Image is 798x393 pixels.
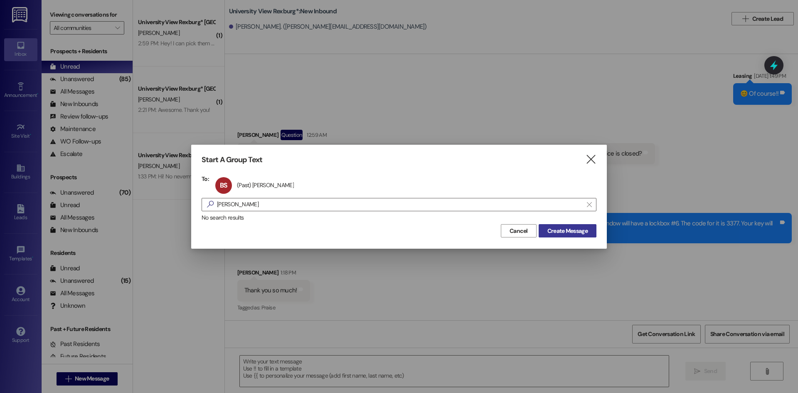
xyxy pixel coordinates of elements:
h3: Start A Group Text [202,155,262,165]
span: BS [220,181,227,190]
div: (Past) [PERSON_NAME] [237,181,294,189]
div: No search results [202,213,596,222]
button: Clear text [583,198,596,211]
i:  [587,201,591,208]
span: Cancel [510,227,528,235]
span: Create Message [547,227,588,235]
i:  [585,155,596,164]
button: Cancel [501,224,537,237]
input: Search for any contact or apartment [217,199,583,210]
button: Create Message [539,224,596,237]
i:  [204,200,217,209]
h3: To: [202,175,209,183]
